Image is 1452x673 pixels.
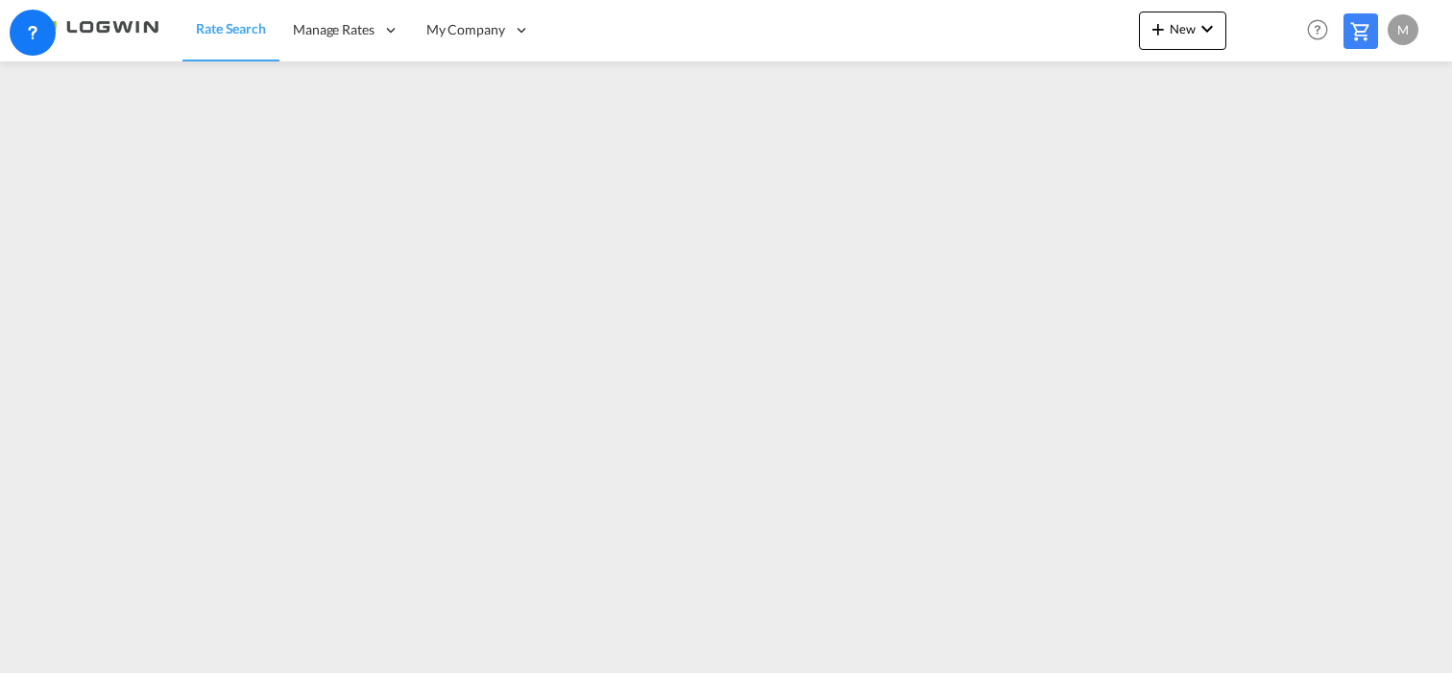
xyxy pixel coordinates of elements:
[1139,12,1226,50] button: icon-plus 400-fgNewicon-chevron-down
[1147,21,1219,36] span: New
[1388,14,1418,45] div: M
[426,20,505,39] span: My Company
[1196,17,1219,40] md-icon: icon-chevron-down
[1147,17,1170,40] md-icon: icon-plus 400-fg
[29,9,158,52] img: 2761ae10d95411efa20a1f5e0282d2d7.png
[293,20,375,39] span: Manage Rates
[1301,13,1343,48] div: Help
[1301,13,1334,46] span: Help
[196,20,266,36] span: Rate Search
